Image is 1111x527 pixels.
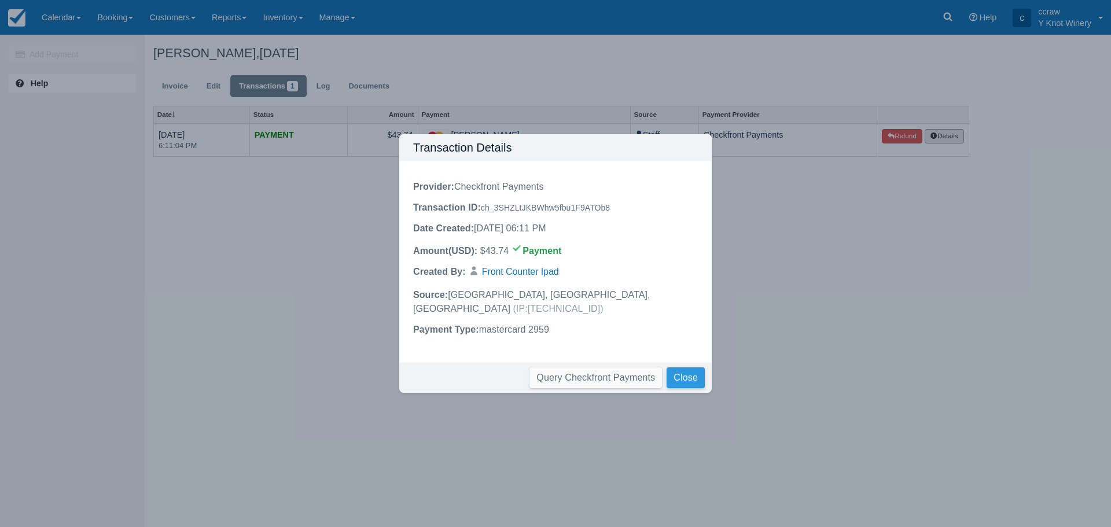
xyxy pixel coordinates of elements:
[468,265,480,279] span: Staff Account
[413,323,698,337] div: mastercard 2959
[413,223,474,233] strong: Date Created :
[413,246,480,256] strong: Amount ( USD ):
[413,222,698,235] div: [DATE] 06:11 PM
[413,180,698,194] div: Checkfront Payments
[667,367,705,388] button: Close
[413,265,466,279] strong: Created By :
[413,182,454,191] strong: Provider :
[413,290,448,300] strong: Source :
[482,265,559,279] span: Front Counter Ipad
[413,325,479,334] strong: Payment Type :
[529,367,662,388] button: Query Checkfront Payments
[413,141,698,154] h4: Transaction Details
[468,265,559,279] a: Staff AccountFront Counter Ipad
[523,246,561,256] strong: Payment
[481,203,610,212] span: ch_3SHZLtJKBWhw5fbu1F9ATOb8
[413,288,698,316] div: [GEOGRAPHIC_DATA], [GEOGRAPHIC_DATA], [GEOGRAPHIC_DATA]
[413,202,481,212] strong: Transaction ID :
[510,304,604,314] span: (IP: [TECHNICAL_ID] )
[413,242,698,258] div: $43.74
